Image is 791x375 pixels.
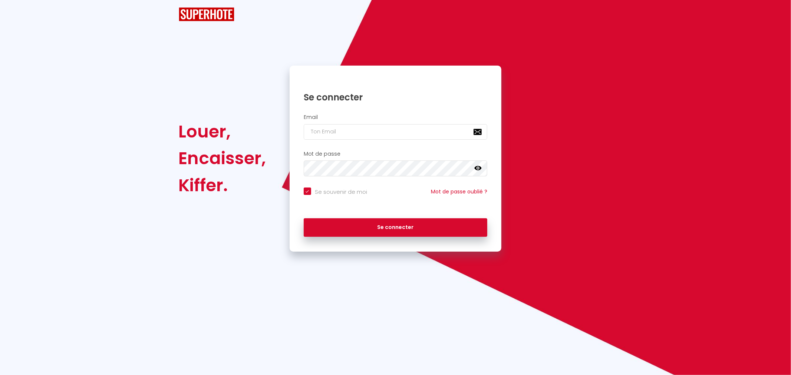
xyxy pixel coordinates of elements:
[304,114,488,120] h2: Email
[304,124,488,140] input: Ton Email
[179,7,234,21] img: SuperHote logo
[431,188,487,195] a: Mot de passe oublié ?
[179,145,266,172] div: Encaisser,
[304,92,488,103] h1: Se connecter
[304,151,488,157] h2: Mot de passe
[179,118,266,145] div: Louer,
[179,172,266,199] div: Kiffer.
[304,218,488,237] button: Se connecter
